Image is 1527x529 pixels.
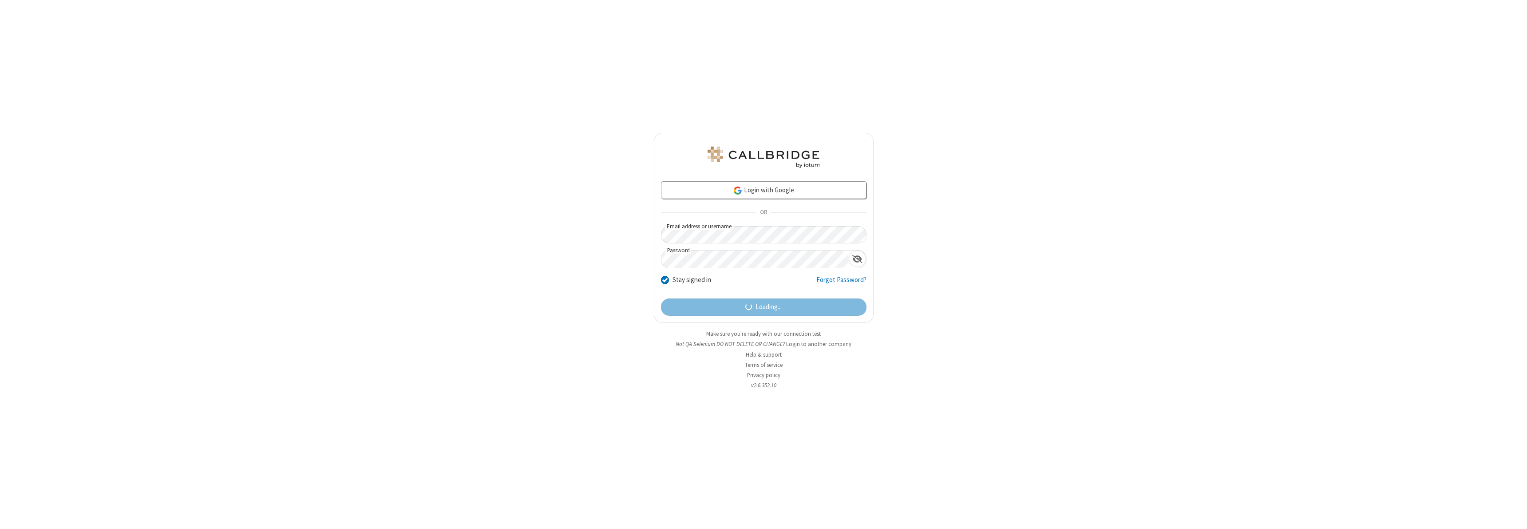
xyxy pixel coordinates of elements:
[746,351,782,358] a: Help & support
[733,186,743,195] img: google-icon.png
[673,275,711,285] label: Stay signed in
[661,181,866,199] a: Login with Google
[661,298,866,316] button: Loading...
[654,340,874,348] li: Not QA Selenium DO NOT DELETE OR CHANGE?
[706,147,821,168] img: QA Selenium DO NOT DELETE OR CHANGE
[661,226,866,243] input: Email address or username
[816,275,866,292] a: Forgot Password?
[661,251,849,268] input: Password
[706,330,821,338] a: Make sure you're ready with our connection test
[745,361,783,369] a: Terms of service
[756,302,782,312] span: Loading...
[747,371,780,379] a: Privacy policy
[849,251,866,267] div: Show password
[756,207,771,219] span: OR
[654,381,874,390] li: v2.6.352.10
[786,340,851,348] button: Login to another company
